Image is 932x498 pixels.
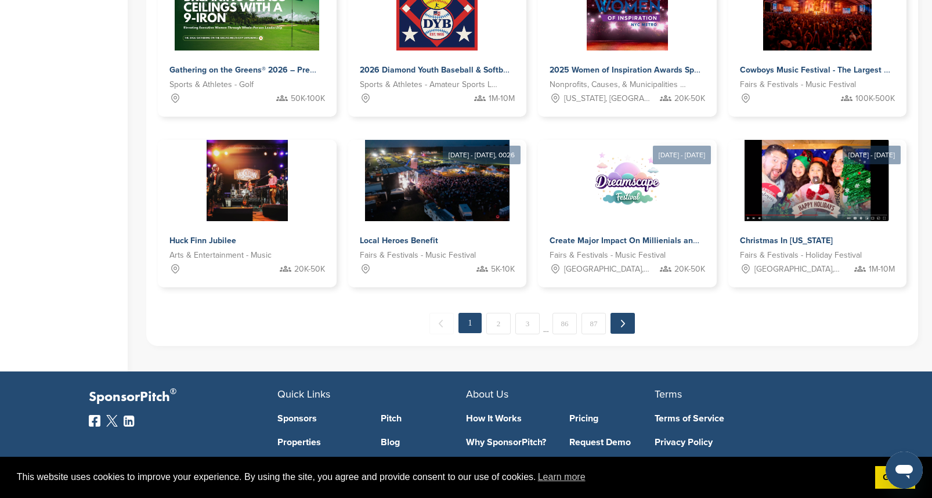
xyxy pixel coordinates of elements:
[564,92,651,105] span: [US_STATE], [GEOGRAPHIC_DATA]
[653,146,711,164] div: [DATE] - [DATE]
[489,92,515,105] span: 1M-10M
[754,263,841,276] span: [GEOGRAPHIC_DATA], [GEOGRAPHIC_DATA]
[443,146,521,164] div: [DATE] - [DATE], 0026
[466,414,552,423] a: How It Works
[360,65,614,75] span: 2026 Diamond Youth Baseball & Softball World Series Sponsorships
[869,263,895,276] span: 1M-10M
[550,236,844,246] span: Create Major Impact On Millienials and Genz With Dreamscape Music Festival
[89,389,277,406] p: SponsorPitch
[569,414,655,423] a: Pricing
[360,249,476,262] span: Fairs & Festivals - Music Festival
[348,121,527,287] a: [DATE] - [DATE], 0026 Sponsorpitch & Local Heroes Benefit Fairs & Festivals - Music Festival 5K-10K
[17,468,866,486] span: This website uses cookies to improve your experience. By using the site, you agree and provide co...
[491,263,515,276] span: 5K-10K
[277,438,363,447] a: Properties
[360,236,438,246] span: Local Heroes Benefit
[381,414,467,423] a: Pitch
[740,236,833,246] span: Christmas In [US_STATE]
[466,388,508,400] span: About Us
[158,140,337,287] a: Sponsorpitch & Huck Finn Jubilee Arts & Entertainment - Music 20K-50K
[536,468,587,486] a: learn more about cookies
[466,438,552,447] a: Why SponsorPitch?
[740,78,856,91] span: Fairs & Festivals - Music Festival
[552,313,577,334] a: 86
[458,313,482,333] em: 1
[169,249,272,262] span: Arts & Entertainment - Music
[674,92,705,105] span: 20K-50K
[550,78,688,91] span: Nonprofits, Causes, & Municipalities - Professional Development
[277,388,330,400] span: Quick Links
[674,263,705,276] span: 20K-50K
[89,415,100,427] img: Facebook
[843,146,901,164] div: [DATE] - [DATE]
[543,313,549,334] span: …
[745,140,890,221] img: Sponsorpitch &
[728,121,907,287] a: [DATE] - [DATE] Sponsorpitch & Christmas In [US_STATE] Fairs & Festivals - Holiday Festival [GEOG...
[169,65,516,75] span: Gathering on the Greens® 2026 – Premium Golf & Executive Women Sponsorship Experience
[106,415,118,427] img: Twitter
[550,65,731,75] span: 2025 Women of Inspiration Awards Sponsorship
[360,78,498,91] span: Sports & Athletes - Amateur Sports Leagues
[569,438,655,447] a: Request Demo
[169,78,254,91] span: Sports & Athletes - Golf
[365,140,510,221] img: Sponsorpitch &
[655,414,826,423] a: Terms of Service
[429,313,454,334] span: ← Previous
[294,263,325,276] span: 20K-50K
[538,121,717,287] a: [DATE] - [DATE] Sponsorpitch & Create Major Impact On Millienials and Genz With Dreamscape Music ...
[381,438,467,447] a: Blog
[886,452,923,489] iframe: Button to launch messaging window
[169,236,236,246] span: Huck Finn Jubilee
[277,414,363,423] a: Sponsors
[207,140,288,221] img: Sponsorpitch &
[655,388,682,400] span: Terms
[515,313,540,334] a: 3
[740,249,862,262] span: Fairs & Festivals - Holiday Festival
[550,249,666,262] span: Fairs & Festivals - Music Festival
[611,313,635,334] a: Next →
[581,313,606,334] a: 87
[170,384,176,399] span: ®
[655,438,826,447] a: Privacy Policy
[486,313,511,334] a: 2
[564,263,651,276] span: [GEOGRAPHIC_DATA], [GEOGRAPHIC_DATA]
[875,466,915,489] a: dismiss cookie message
[855,92,895,105] span: 100K-500K
[587,140,668,221] img: Sponsorpitch &
[291,92,325,105] span: 50K-100K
